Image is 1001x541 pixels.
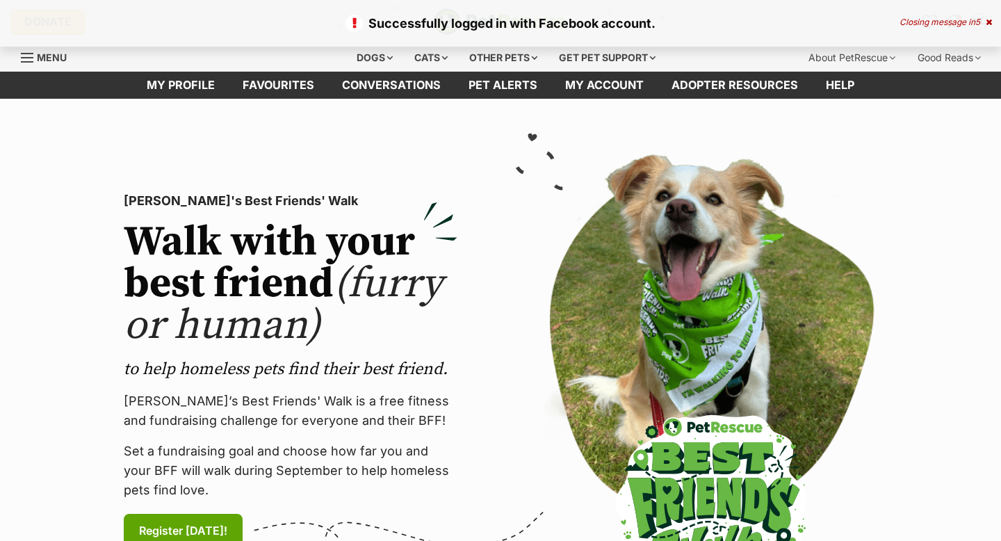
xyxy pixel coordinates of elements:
[455,72,551,99] a: Pet alerts
[124,222,457,347] h2: Walk with your best friend
[124,391,457,430] p: [PERSON_NAME]’s Best Friends' Walk is a free fitness and fundraising challenge for everyone and t...
[229,72,328,99] a: Favourites
[347,44,402,72] div: Dogs
[139,522,227,539] span: Register [DATE]!
[328,72,455,99] a: conversations
[124,191,457,211] p: [PERSON_NAME]'s Best Friends' Walk
[124,258,443,352] span: (furry or human)
[124,358,457,380] p: to help homeless pets find their best friend.
[658,72,812,99] a: Adopter resources
[405,44,457,72] div: Cats
[133,72,229,99] a: My profile
[37,51,67,63] span: Menu
[812,72,868,99] a: Help
[799,44,905,72] div: About PetRescue
[459,44,547,72] div: Other pets
[908,44,991,72] div: Good Reads
[549,44,665,72] div: Get pet support
[21,44,76,69] a: Menu
[124,442,457,500] p: Set a fundraising goal and choose how far you and your BFF will walk during September to help hom...
[551,72,658,99] a: My account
